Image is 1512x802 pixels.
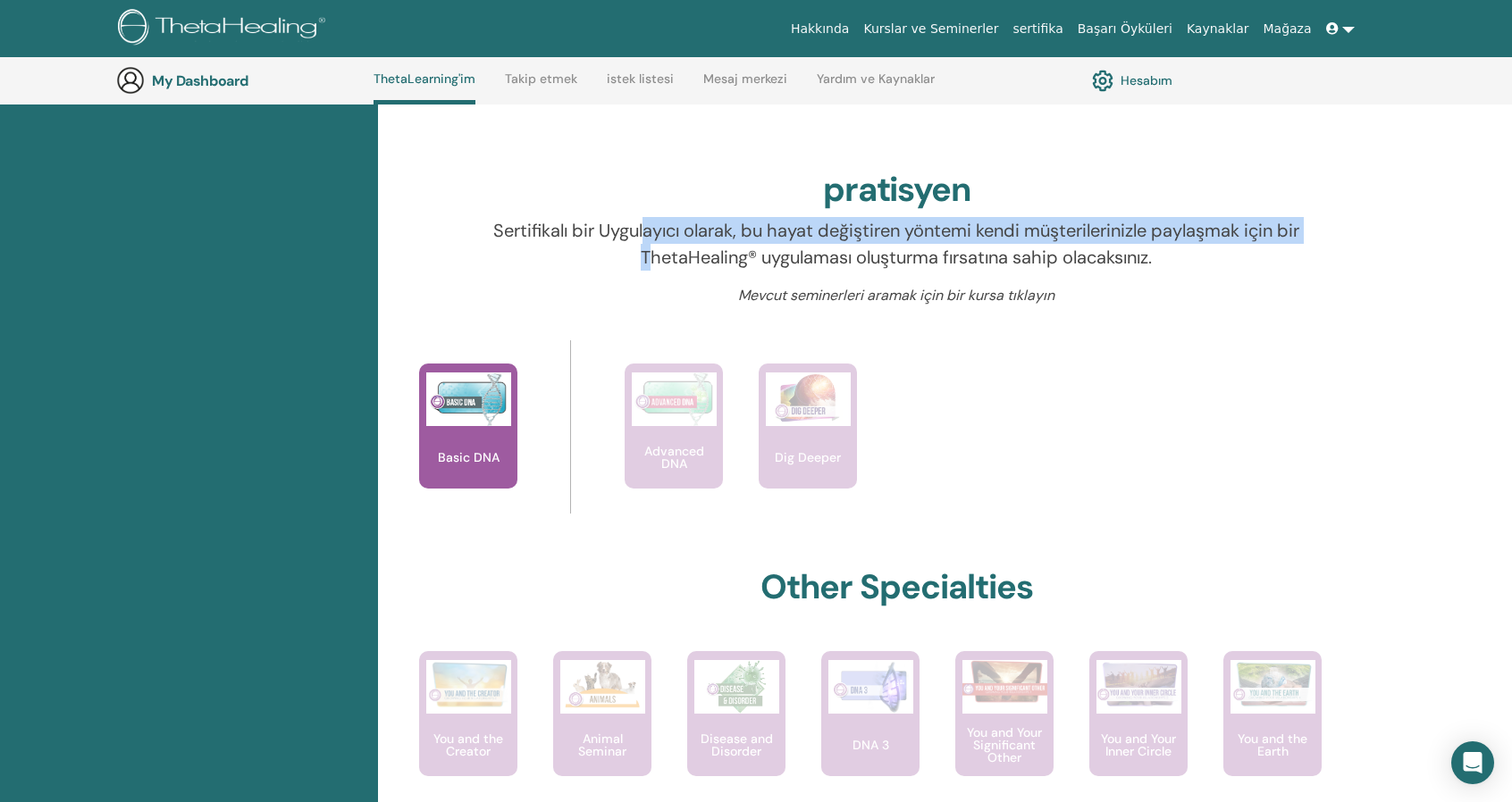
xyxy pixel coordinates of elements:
p: You and Your Inner Circle [1089,732,1188,757]
p: Dig Deeper [768,451,848,464]
h2: Other Specialties [760,567,1033,608]
p: You and Your Significant Other [955,726,1054,764]
img: Dig Deeper [766,372,851,426]
p: Usta [1006,69,1081,144]
img: Disease and Disorder [694,660,779,714]
a: Hesabım [1092,65,1172,96]
div: Open Intercom Messenger [1451,741,1494,784]
p: You and the Earth [1223,732,1322,757]
img: Basic DNA [426,372,511,426]
a: Mağaza [1256,13,1318,46]
img: cog.svg [1092,65,1113,96]
h2: pratisyen [823,170,971,211]
img: Animal Seminar [560,660,645,714]
p: DNA 3 [845,739,896,751]
img: logo.png [118,9,332,49]
a: Hakkında [784,13,857,46]
img: DNA 3 [828,660,913,714]
a: Kaynaklar [1180,13,1256,46]
p: Bilim Sertifikası [1301,69,1376,144]
a: Kurslar ve Seminerler [856,13,1005,46]
p: Advanced DNA [625,445,723,470]
img: Advanced DNA [632,372,717,426]
img: generic-user-icon.jpg [116,66,145,95]
p: Eğitmen [712,69,787,144]
a: Başarı Öyküleri [1071,13,1180,46]
a: sertifika [1005,13,1070,46]
p: Animal Seminar [553,732,651,757]
p: Basic DNA [431,451,507,464]
img: You and the Creator [426,660,511,709]
a: Takip etmek [505,71,577,100]
img: You and Your Significant Other [962,660,1047,704]
a: ThetaLearning'im [374,71,475,104]
a: Basic DNA Basic DNA [419,363,517,524]
img: You and the Earth [1231,660,1315,708]
h3: My Dashboard [152,72,331,89]
a: Mesaj merkezi [703,71,787,100]
p: Disease and Disorder [687,732,785,757]
a: Yardım ve Kaynaklar [817,71,935,100]
p: You and the Creator [419,732,517,757]
p: Mevcut seminerleri aramak için bir kursa tıklayın [493,285,1299,306]
img: You and Your Inner Circle [1096,660,1181,708]
a: Advanced DNA Advanced DNA [625,363,723,524]
a: Dig Deeper Dig Deeper [759,363,857,524]
a: istek listesi [607,71,674,100]
p: pratisyen [417,69,492,144]
p: Sertifikalı bir Uygulayıcı olarak, bu hayat değiştiren yöntemi kendi müşterilerinizle paylaşmak i... [493,217,1299,271]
